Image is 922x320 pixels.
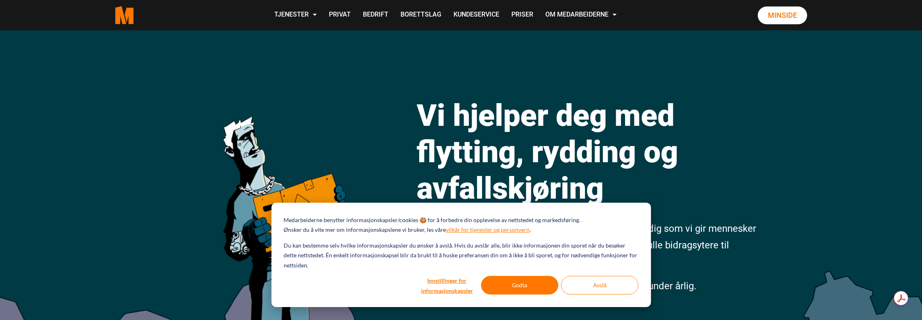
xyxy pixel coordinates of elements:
p: Ønsker du å vite mer om informasjonskapslene vi bruker, les våre . [284,225,531,235]
a: Borettslag [394,1,447,30]
button: Godta [481,276,558,295]
a: Bedrift [357,1,394,30]
button: Avslå [561,276,638,295]
p: Medarbeiderne benytter informasjonskapsler/cookies 🍪 for å forbedre din opplevelse av nettstedet ... [284,215,580,225]
p: Du kan bestemme selv hvilke informasjonskapsler du ønsker å avslå. Hvis du avslår alle, blir ikke... [284,241,638,271]
div: Cookie banner [271,203,651,307]
a: Privat [323,1,357,30]
a: Priser [505,1,539,30]
a: Om Medarbeiderne [539,1,623,30]
a: Minside [758,6,807,24]
a: Tjenester [268,1,323,30]
a: Kundeservice [447,1,505,30]
h1: Vi hjelper deg med flytting, rydding og avfallskjøring [417,97,759,206]
button: Innstillinger for informasjonskapsler [416,276,478,295]
a: vilkår for tjenester og personvern [446,225,530,235]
